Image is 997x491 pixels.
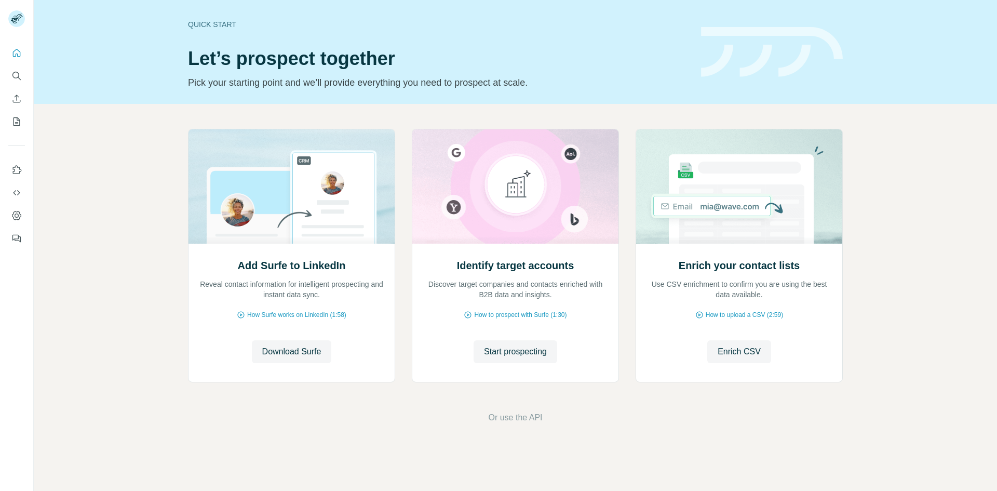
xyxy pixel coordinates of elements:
p: Pick your starting point and we’ll provide everything you need to prospect at scale. [188,75,689,90]
button: Or use the API [488,412,542,424]
span: Enrich CSV [718,346,761,358]
img: Add Surfe to LinkedIn [188,129,395,244]
span: How to upload a CSV (2:59) [706,310,783,320]
span: Start prospecting [484,346,547,358]
button: Search [8,67,25,85]
p: Reveal contact information for intelligent prospecting and instant data sync. [199,279,384,300]
button: Start prospecting [474,340,557,363]
span: How Surfe works on LinkedIn (1:58) [247,310,346,320]
button: Use Surfe API [8,183,25,202]
h2: Enrich your contact lists [679,258,800,273]
button: Quick start [8,44,25,62]
button: Use Surfe on LinkedIn [8,161,25,179]
button: Feedback [8,229,25,248]
button: Enrich CSV [707,340,771,363]
button: My lists [8,112,25,131]
h2: Add Surfe to LinkedIn [238,258,346,273]
button: Download Surfe [252,340,332,363]
span: Download Surfe [262,346,321,358]
h2: Identify target accounts [457,258,574,273]
button: Enrich CSV [8,89,25,108]
div: Quick start [188,19,689,30]
p: Use CSV enrichment to confirm you are using the best data available. [646,279,832,300]
img: Enrich your contact lists [636,129,843,244]
img: banner [701,27,843,77]
h1: Let’s prospect together [188,48,689,69]
button: Dashboard [8,206,25,225]
p: Discover target companies and contacts enriched with B2B data and insights. [423,279,608,300]
img: Identify target accounts [412,129,619,244]
span: How to prospect with Surfe (1:30) [474,310,567,320]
